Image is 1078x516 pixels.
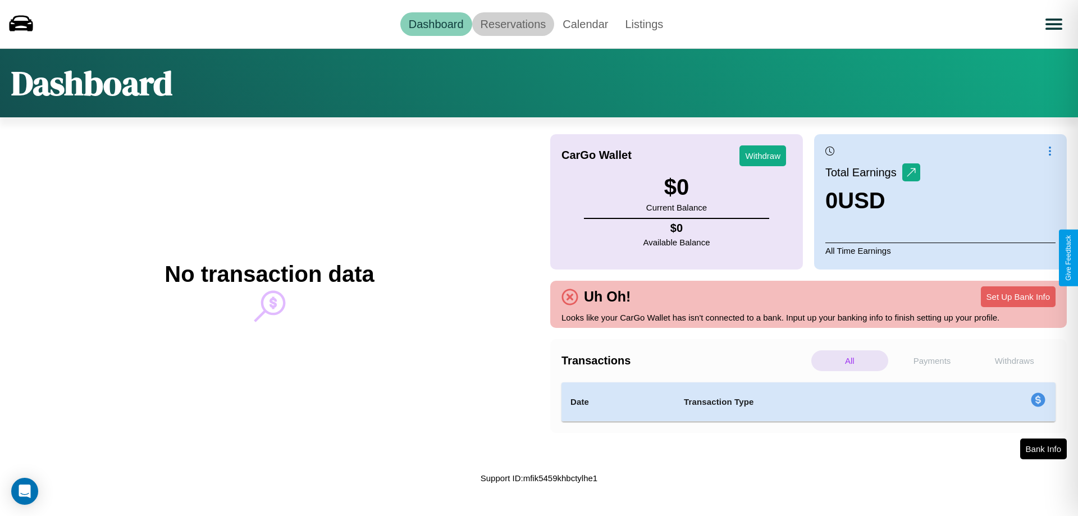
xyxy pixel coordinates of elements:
p: Withdraws [976,350,1053,371]
h4: $ 0 [643,222,710,235]
button: Open menu [1038,8,1070,40]
p: All Time Earnings [825,243,1056,258]
button: Bank Info [1020,439,1067,459]
p: Payments [894,350,971,371]
div: Open Intercom Messenger [11,478,38,505]
a: Listings [616,12,672,36]
h3: 0 USD [825,188,920,213]
p: Total Earnings [825,162,902,182]
h4: CarGo Wallet [561,149,632,162]
h3: $ 0 [646,175,707,200]
table: simple table [561,382,1056,422]
button: Withdraw [739,145,786,166]
a: Reservations [472,12,555,36]
p: Support ID: mfik5459khbctylhe1 [481,471,597,486]
h4: Transaction Type [684,395,939,409]
h4: Date [570,395,666,409]
button: Set Up Bank Info [981,286,1056,307]
a: Calendar [554,12,616,36]
p: All [811,350,888,371]
p: Available Balance [643,235,710,250]
p: Current Balance [646,200,707,215]
h4: Transactions [561,354,808,367]
p: Looks like your CarGo Wallet has isn't connected to a bank. Input up your banking info to finish ... [561,310,1056,325]
a: Dashboard [400,12,472,36]
div: Give Feedback [1065,235,1072,281]
h4: Uh Oh! [578,289,636,305]
h1: Dashboard [11,60,172,106]
h2: No transaction data [165,262,374,287]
